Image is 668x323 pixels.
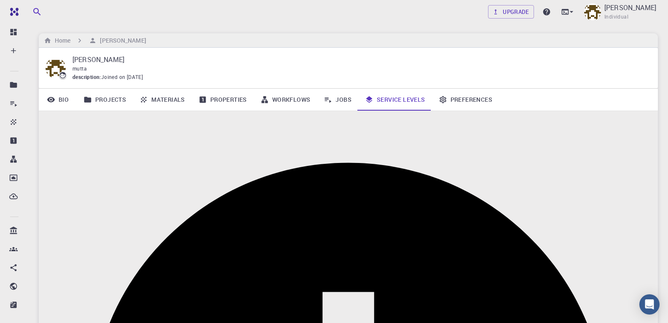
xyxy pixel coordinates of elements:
[42,36,148,45] nav: breadcrumb
[72,54,644,65] p: [PERSON_NAME]
[101,73,143,81] span: Joined on [DATE]
[7,8,19,16] img: logo
[317,89,358,111] a: Jobs
[72,73,101,81] span: description :
[604,13,628,21] span: Individual
[39,89,77,111] a: Bio
[72,65,87,72] span: mutta
[432,89,499,111] a: Preferences
[51,36,70,45] h6: Home
[254,89,317,111] a: Workflows
[584,3,601,20] img: Abdulmutta Thatribud
[192,89,254,111] a: Properties
[358,89,432,111] a: Service Levels
[77,89,133,111] a: Projects
[639,294,660,315] div: Open Intercom Messenger
[24,5,61,16] span: ฝ่ายสนับสนุน
[97,36,146,45] h6: [PERSON_NAME]
[604,3,656,13] p: [PERSON_NAME]
[133,89,192,111] a: Materials
[488,5,534,19] a: Upgrade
